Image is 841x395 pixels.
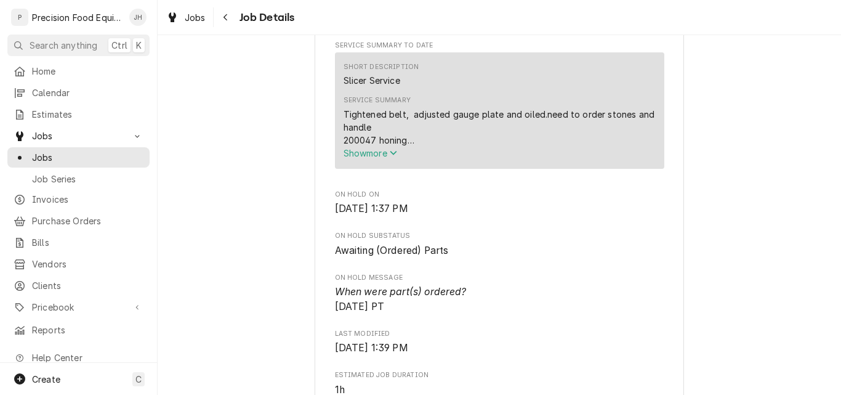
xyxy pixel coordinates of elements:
div: Service Summary [335,52,664,174]
a: Bills [7,232,150,253]
span: Last Modified [335,341,664,356]
div: Slicer Service [344,74,400,87]
span: Search anything [30,39,97,52]
button: Navigate back [216,7,236,27]
span: Last Modified [335,329,664,339]
a: Estimates [7,104,150,124]
span: Home [32,65,143,78]
span: Estimates [32,108,143,121]
span: On Hold SubStatus [335,231,664,241]
span: On Hold SubStatus [335,243,664,258]
span: Jobs [32,151,143,164]
span: Clients [32,279,143,292]
a: Go to Help Center [7,348,150,368]
span: On Hold On [335,190,664,200]
span: On Hold Message [335,273,664,283]
span: Service Summary To Date [335,41,664,51]
div: On Hold SubStatus [335,231,664,258]
span: Reports [32,324,143,336]
div: P [11,9,28,26]
span: Pricebook [32,301,125,314]
span: Job Series [32,173,143,185]
span: Ctrl [111,39,127,52]
div: On Hold Message [335,273,664,314]
button: Search anythingCtrlK [7,35,150,56]
span: [DATE] 1:39 PM [335,342,408,354]
span: Jobs [185,11,206,24]
button: Showmore [344,147,656,160]
span: C [135,373,142,386]
span: Awaiting (Ordered) Parts [335,245,449,256]
a: Job Series [7,169,150,189]
a: Reports [7,320,150,340]
span: Bills [32,236,143,249]
div: Tightened belt, adjusted gauge plate and oiled.need to order stones and handle 200047 honing 4100... [344,108,656,147]
span: Estimated Job Duration [335,370,664,380]
div: On Hold On [335,190,664,216]
div: Jason Hertel's Avatar [129,9,147,26]
span: Invoices [32,193,143,206]
a: Vendors [7,254,150,274]
span: Jobs [32,129,125,142]
div: Last Modified [335,329,664,356]
span: On Hold On [335,202,664,216]
a: Go to Pricebook [7,297,150,317]
a: Jobs [7,147,150,168]
span: Create [32,374,60,385]
span: Calendar [32,86,143,99]
div: JH [129,9,147,26]
a: Home [7,61,150,81]
span: [DATE] PT [335,286,467,312]
a: Jobs [161,7,211,28]
span: On Hold Message [335,285,664,314]
a: Clients [7,275,150,296]
a: Go to Jobs [7,126,150,146]
i: When were part(s) ordered? [335,286,467,298]
span: [DATE] 1:37 PM [335,203,408,214]
span: Purchase Orders [32,214,143,227]
div: Short Description [344,62,419,72]
span: Show more [344,148,398,158]
a: Purchase Orders [7,211,150,231]
span: K [136,39,142,52]
div: Service Summary To Date [335,41,664,175]
div: Service Summary [344,96,411,105]
span: Help Center [32,351,142,364]
span: Job Details [236,9,295,26]
span: Vendors [32,258,143,271]
a: Calendar [7,83,150,103]
a: Invoices [7,189,150,210]
div: Precision Food Equipment LLC [32,11,123,24]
